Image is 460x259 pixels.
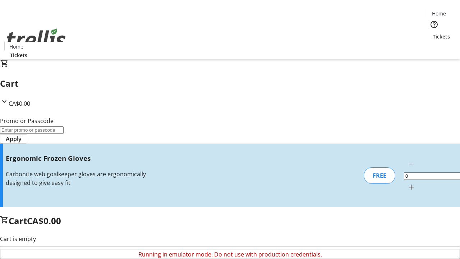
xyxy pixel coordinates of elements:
[10,51,27,59] span: Tickets
[364,167,395,184] div: FREE
[6,170,163,187] div: Carbonite web goalkeeper gloves are ergonomically designed to give easy fit
[4,51,33,59] a: Tickets
[433,33,450,40] span: Tickets
[427,33,456,40] a: Tickets
[4,21,68,56] img: Orient E2E Organization FZWMiyZG2E's Logo
[427,17,441,32] button: Help
[5,43,28,50] a: Home
[432,10,446,17] span: Home
[9,43,23,50] span: Home
[27,215,61,227] span: CA$0.00
[427,40,441,55] button: Cart
[404,180,418,194] button: Increment by one
[427,10,450,17] a: Home
[6,135,22,143] span: Apply
[9,100,30,108] span: CA$0.00
[6,153,163,163] h3: Ergonomic Frozen Gloves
